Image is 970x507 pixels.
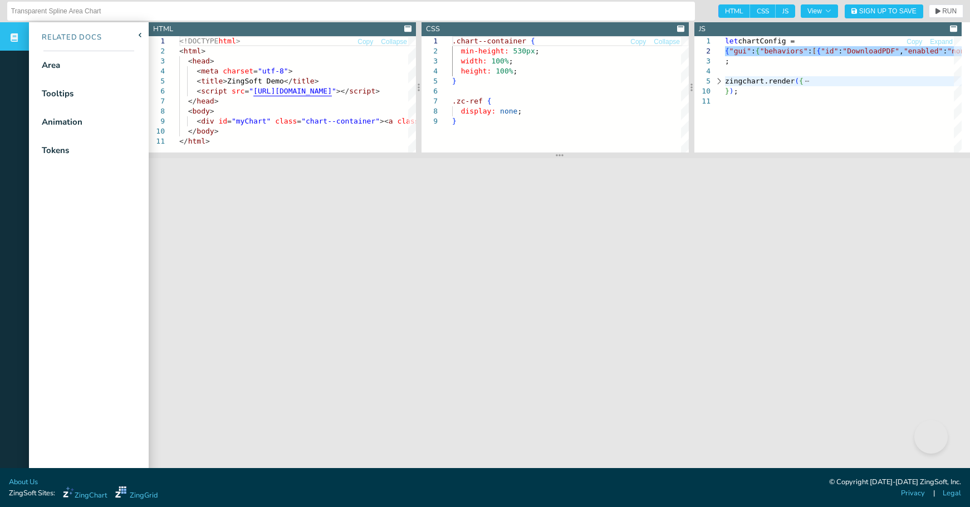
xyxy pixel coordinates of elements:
[699,24,706,35] div: JS
[188,57,193,65] span: <
[197,77,201,85] span: <
[426,24,440,35] div: CSS
[201,47,205,55] span: >
[694,36,711,46] div: 1
[929,4,963,18] button: RUN
[760,47,808,55] span: "behaviors"
[336,87,349,95] span: ></
[907,38,922,45] span: Copy
[531,37,535,45] span: {
[315,77,319,85] span: >
[201,67,218,75] span: meta
[799,77,804,85] span: {
[422,86,438,96] div: 6
[930,38,953,45] span: Expand
[517,107,522,115] span: ;
[232,87,244,95] span: src
[829,477,961,488] div: © Copyright [DATE]-[DATE] ZingSoft, Inc.
[509,57,513,65] span: ;
[389,117,393,125] span: a
[461,57,487,65] span: width:
[223,77,227,85] span: >
[149,116,165,126] div: 9
[197,127,214,135] span: body
[210,107,214,115] span: >
[349,87,375,95] span: script
[751,47,756,55] span: :
[422,116,438,126] div: 9
[149,76,165,86] div: 5
[496,67,513,75] span: 100%
[461,107,496,115] span: display:
[297,117,301,125] span: =
[227,117,232,125] span: =
[725,37,738,45] span: let
[275,117,297,125] span: class
[197,97,214,105] span: head
[188,137,205,145] span: html
[654,38,680,45] span: Collapse
[192,57,209,65] span: head
[487,97,492,105] span: {
[914,420,948,454] iframe: Toggle Customer Support
[223,67,253,75] span: charset
[845,4,923,18] button: Sign Up to Save
[906,37,923,47] button: Copy
[332,87,336,95] span: "
[42,59,60,72] div: Area
[284,77,293,85] span: </
[513,67,518,75] span: ;
[149,86,165,96] div: 6
[218,117,227,125] span: id
[653,37,680,47] button: Collapse
[422,106,438,116] div: 8
[422,66,438,76] div: 4
[718,4,750,18] span: HTML
[452,117,457,125] span: }
[149,126,165,136] div: 10
[812,47,817,55] span: [
[293,77,315,85] span: title
[357,37,374,47] button: Copy
[149,106,165,116] div: 8
[694,96,711,106] div: 11
[197,117,201,125] span: <
[218,37,236,45] span: html
[901,488,925,499] a: Privacy
[452,97,483,105] span: .zc-ref
[188,97,197,105] span: </
[179,47,184,55] span: <
[422,36,438,46] div: 1
[756,47,760,55] span: {
[807,8,831,14] span: View
[694,86,711,96] div: 10
[149,56,165,66] div: 3
[236,37,241,45] span: >
[729,87,734,95] span: )
[188,107,193,115] span: <
[197,67,201,75] span: <
[179,137,188,145] span: </
[725,47,729,55] span: {
[288,67,293,75] span: >
[214,97,219,105] span: >
[201,117,214,125] span: div
[725,77,795,85] span: zingchart.render
[253,87,332,95] span: [URL][DOMAIN_NAME]
[253,67,258,75] span: =
[149,66,165,76] div: 4
[42,144,69,157] div: Tokens
[42,116,82,129] div: Animation
[29,32,102,43] div: Related Docs
[9,477,38,488] a: About Us
[929,37,953,47] button: Expand
[776,4,795,18] span: JS
[933,488,935,499] span: |
[380,37,408,47] button: Collapse
[694,76,711,86] div: 5
[942,8,957,14] span: RUN
[149,96,165,106] div: 7
[197,87,201,95] span: <
[725,87,729,95] span: }
[153,24,173,35] div: HTML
